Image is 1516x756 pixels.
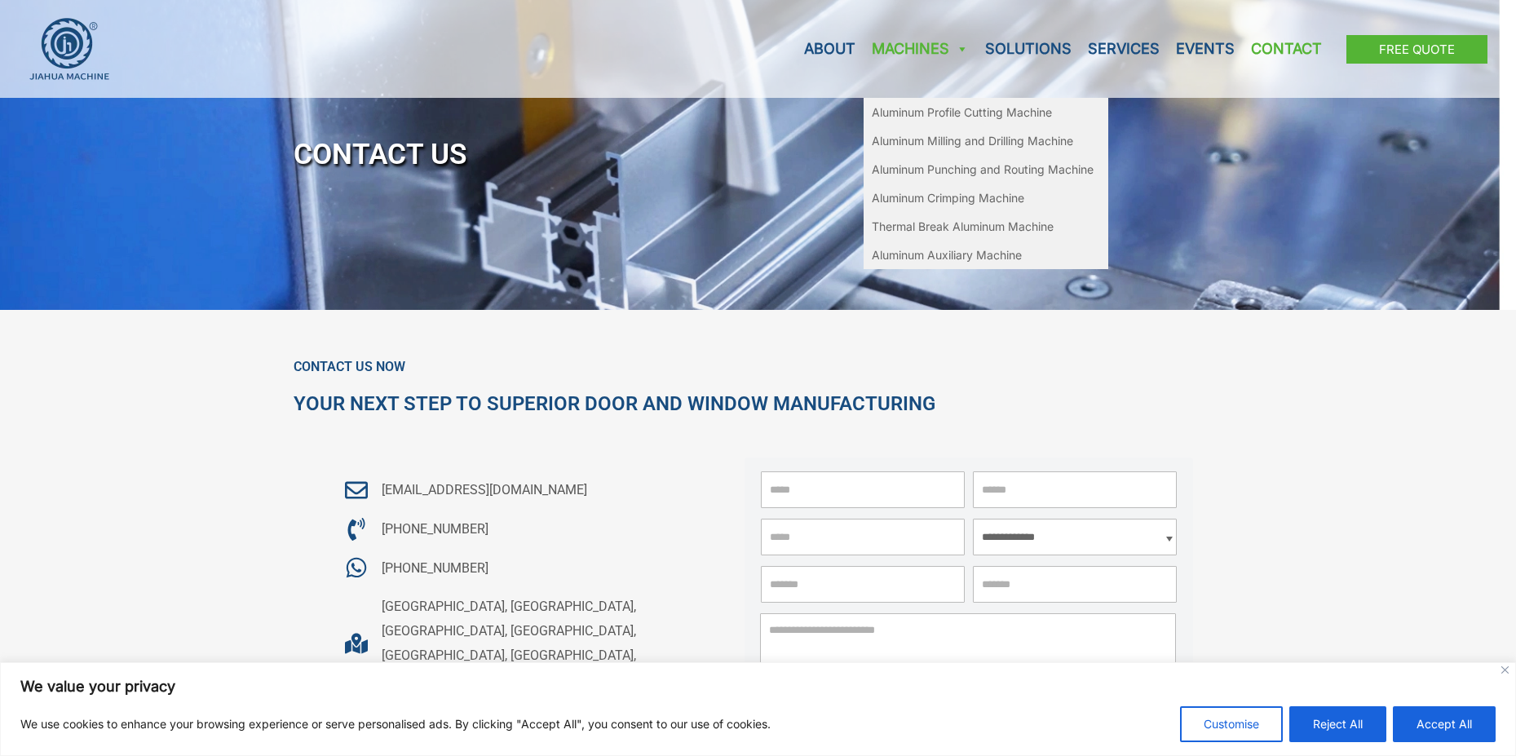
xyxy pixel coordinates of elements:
[864,212,1108,241] a: Thermal Break Aluminum Machine
[29,17,110,81] img: JH Aluminium Window & Door Processing Machines
[294,128,1223,181] h1: CONTACT US
[378,478,587,502] span: [EMAIL_ADDRESS][DOMAIN_NAME]
[761,519,965,555] input: Phone
[864,241,1108,269] a: Aluminum Auxiliary Machine
[864,98,1108,126] a: Aluminum Profile Cutting Machine
[761,471,965,508] input: *Name
[1393,706,1496,742] button: Accept All
[378,517,488,542] span: [PHONE_NUMBER]
[20,677,1496,696] p: We value your privacy
[760,613,1176,679] textarea: Please enter message here
[1501,666,1509,674] img: Close
[343,478,688,502] a: [EMAIL_ADDRESS][DOMAIN_NAME]
[1289,706,1386,742] button: Reject All
[973,566,1177,603] input: Country
[864,155,1108,183] a: Aluminum Punching and Routing Machine
[343,517,688,542] a: [PHONE_NUMBER]
[973,471,1177,508] input: *Email
[343,556,688,581] a: [PHONE_NUMBER]
[294,359,1223,375] h6: Contact Us Now
[1180,706,1283,742] button: Customise
[294,391,1223,417] h2: Your Next Step to Superior Door and Window Manufacturing
[864,126,1108,155] a: Aluminum Milling and Drilling Machine
[973,519,1177,555] select: *Machine Type
[761,566,965,603] input: Company
[378,595,688,692] span: [GEOGRAPHIC_DATA], [GEOGRAPHIC_DATA], [GEOGRAPHIC_DATA], [GEOGRAPHIC_DATA], [GEOGRAPHIC_DATA], [G...
[1346,35,1487,64] a: Free Quote
[20,714,771,734] p: We use cookies to enhance your browsing experience or serve personalised ads. By clicking "Accept...
[864,183,1108,212] a: Aluminum Crimping Machine
[378,556,488,581] span: [PHONE_NUMBER]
